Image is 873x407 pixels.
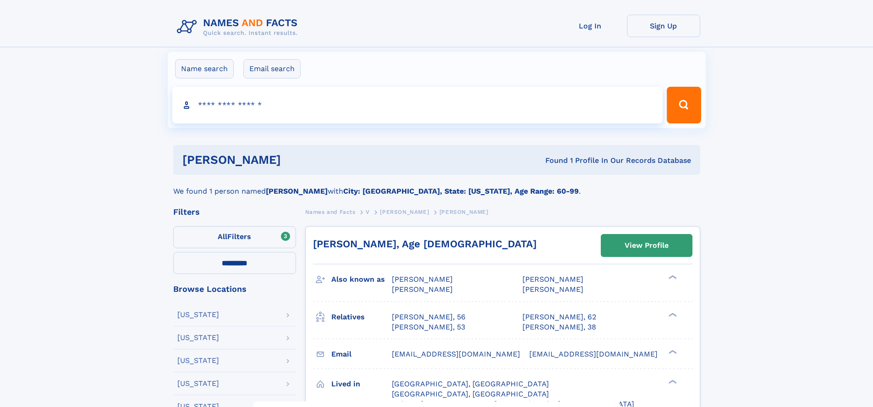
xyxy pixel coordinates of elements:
[218,232,227,241] span: All
[522,322,596,332] a: [PERSON_NAME], 38
[667,87,701,123] button: Search Button
[413,156,691,166] div: Found 1 Profile In Our Records Database
[522,275,583,284] span: [PERSON_NAME]
[439,209,489,215] span: [PERSON_NAME]
[331,272,392,287] h3: Also known as
[522,285,583,294] span: [PERSON_NAME]
[173,226,296,248] label: Filters
[522,312,596,322] a: [PERSON_NAME], 62
[343,187,579,195] b: City: [GEOGRAPHIC_DATA], State: [US_STATE], Age Range: 60-99
[331,376,392,392] h3: Lived in
[266,187,328,195] b: [PERSON_NAME]
[173,208,296,216] div: Filters
[182,154,413,166] h1: [PERSON_NAME]
[331,346,392,362] h3: Email
[366,209,370,215] span: V
[392,322,465,332] a: [PERSON_NAME], 53
[380,206,429,217] a: [PERSON_NAME]
[392,350,520,358] span: [EMAIL_ADDRESS][DOMAIN_NAME]
[366,206,370,217] a: V
[666,349,677,355] div: ❯
[392,285,453,294] span: [PERSON_NAME]
[243,59,301,78] label: Email search
[601,234,692,256] a: View Profile
[627,15,700,37] a: Sign Up
[177,311,219,318] div: [US_STATE]
[666,274,677,280] div: ❯
[172,87,663,123] input: search input
[313,238,537,250] a: [PERSON_NAME], Age [DEMOGRAPHIC_DATA]
[177,357,219,364] div: [US_STATE]
[305,206,356,217] a: Names and Facts
[554,15,627,37] a: Log In
[392,312,466,322] a: [PERSON_NAME], 56
[529,350,658,358] span: [EMAIL_ADDRESS][DOMAIN_NAME]
[392,390,549,398] span: [GEOGRAPHIC_DATA], [GEOGRAPHIC_DATA]
[173,175,700,197] div: We found 1 person named with .
[173,15,305,39] img: Logo Names and Facts
[331,309,392,325] h3: Relatives
[666,312,677,318] div: ❯
[177,380,219,387] div: [US_STATE]
[380,209,429,215] span: [PERSON_NAME]
[392,379,549,388] span: [GEOGRAPHIC_DATA], [GEOGRAPHIC_DATA]
[175,59,234,78] label: Name search
[392,275,453,284] span: [PERSON_NAME]
[625,235,669,256] div: View Profile
[666,379,677,385] div: ❯
[173,285,296,293] div: Browse Locations
[177,334,219,341] div: [US_STATE]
